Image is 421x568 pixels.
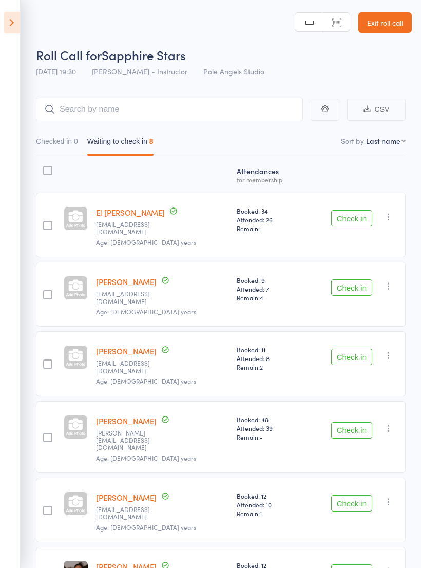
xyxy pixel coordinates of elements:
[233,161,303,188] div: Atten­dances
[237,363,299,371] span: Remain:
[237,424,299,432] span: Attended: 39
[87,132,154,156] button: Waiting to check in8
[36,98,303,121] input: Search by name
[260,224,263,233] span: -
[331,349,372,365] button: Check in
[96,346,157,356] a: [PERSON_NAME]
[74,137,78,145] div: 0
[347,99,406,121] button: CSV
[36,132,78,156] button: Checked in0
[237,285,299,293] span: Attended: 7
[149,137,154,145] div: 8
[237,276,299,285] span: Booked: 9
[331,210,372,226] button: Check in
[237,500,299,509] span: Attended: 10
[260,363,263,371] span: 2
[96,276,157,287] a: [PERSON_NAME]
[96,307,196,316] span: Age: [DEMOGRAPHIC_DATA] years
[237,206,299,215] span: Booked: 34
[96,221,163,236] small: ekbelcher@hotmail.com
[358,12,412,33] a: Exit roll call
[331,422,372,439] button: Check in
[96,429,163,451] small: Christina@dhamali-gu-minyaarr.com
[260,509,262,518] span: 1
[96,376,196,385] span: Age: [DEMOGRAPHIC_DATA] years
[237,176,299,183] div: for membership
[237,345,299,354] span: Booked: 11
[260,432,263,441] span: -
[341,136,364,146] label: Sort by
[96,238,196,247] span: Age: [DEMOGRAPHIC_DATA] years
[92,66,187,77] span: [PERSON_NAME] - Instructor
[237,491,299,500] span: Booked: 12
[237,415,299,424] span: Booked: 48
[36,46,102,63] span: Roll Call for
[203,66,264,77] span: Pole Angels Studio
[260,293,263,302] span: 4
[96,415,157,426] a: [PERSON_NAME]
[237,432,299,441] span: Remain:
[96,492,157,503] a: [PERSON_NAME]
[331,495,372,512] button: Check in
[102,46,186,63] span: Sapphire Stars
[96,506,163,521] small: chloemaysmail98@gmail.com
[237,354,299,363] span: Attended: 8
[366,136,400,146] div: Last name
[96,207,165,218] a: El [PERSON_NAME]
[96,523,196,532] span: Age: [DEMOGRAPHIC_DATA] years
[96,453,196,462] span: Age: [DEMOGRAPHIC_DATA] years
[96,290,163,305] small: Ztheresebrown@gmail.com
[237,224,299,233] span: Remain:
[237,293,299,302] span: Remain:
[36,66,76,77] span: [DATE] 19:30
[237,509,299,518] span: Remain:
[237,215,299,224] span: Attended: 26
[331,279,372,296] button: Check in
[96,359,163,374] small: ktheim@yahoo.com.au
